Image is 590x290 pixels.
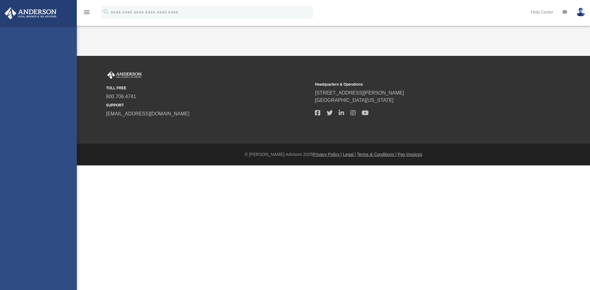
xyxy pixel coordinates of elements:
a: Privacy Policy | [313,152,342,157]
a: menu [83,12,90,16]
a: [GEOGRAPHIC_DATA][US_STATE] [315,98,394,103]
a: [EMAIL_ADDRESS][DOMAIN_NAME] [106,111,189,116]
a: Legal | [343,152,356,157]
small: TOLL FREE [106,85,311,91]
a: Pay Invoices [398,152,422,157]
img: User Pic [576,8,585,17]
a: 800.706.4741 [106,94,136,99]
div: © [PERSON_NAME] Advisors 2025 [77,151,590,158]
i: search [103,8,109,15]
i: menu [83,9,90,16]
small: SUPPORT [106,102,311,108]
img: Anderson Advisors Platinum Portal [106,71,143,79]
img: Anderson Advisors Platinum Portal [3,7,58,19]
a: [STREET_ADDRESS][PERSON_NAME] [315,90,404,95]
small: Headquarters & Operations [315,82,520,87]
a: Terms & Conditions | [357,152,397,157]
